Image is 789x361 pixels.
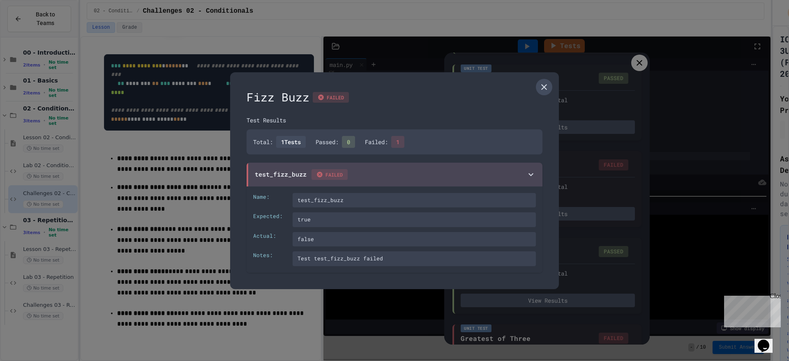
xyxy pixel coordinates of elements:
div: test_fizz_buzz [293,193,536,208]
div: Passed: [316,136,355,148]
div: Test test_fizz_buzz failed [293,251,536,266]
div: Failed: [365,136,404,148]
div: test_fizz_buzz [255,169,348,180]
div: Actual: [253,232,286,247]
div: false [293,232,536,247]
div: Chat with us now!Close [3,3,57,52]
span: 1 [391,136,404,148]
div: Expected: [253,212,286,227]
div: Fizz Buzz [247,89,542,106]
span: 0 [342,136,355,148]
div: true [293,212,536,227]
span: 1 Tests [276,136,306,148]
iframe: chat widget [721,292,781,327]
div: Total: [253,136,306,148]
span: FAILED [311,169,348,180]
div: Test Results [247,116,542,124]
div: Notes: [253,251,286,266]
iframe: chat widget [754,328,781,353]
div: Name: [253,193,286,208]
div: FAILED [313,92,349,103]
